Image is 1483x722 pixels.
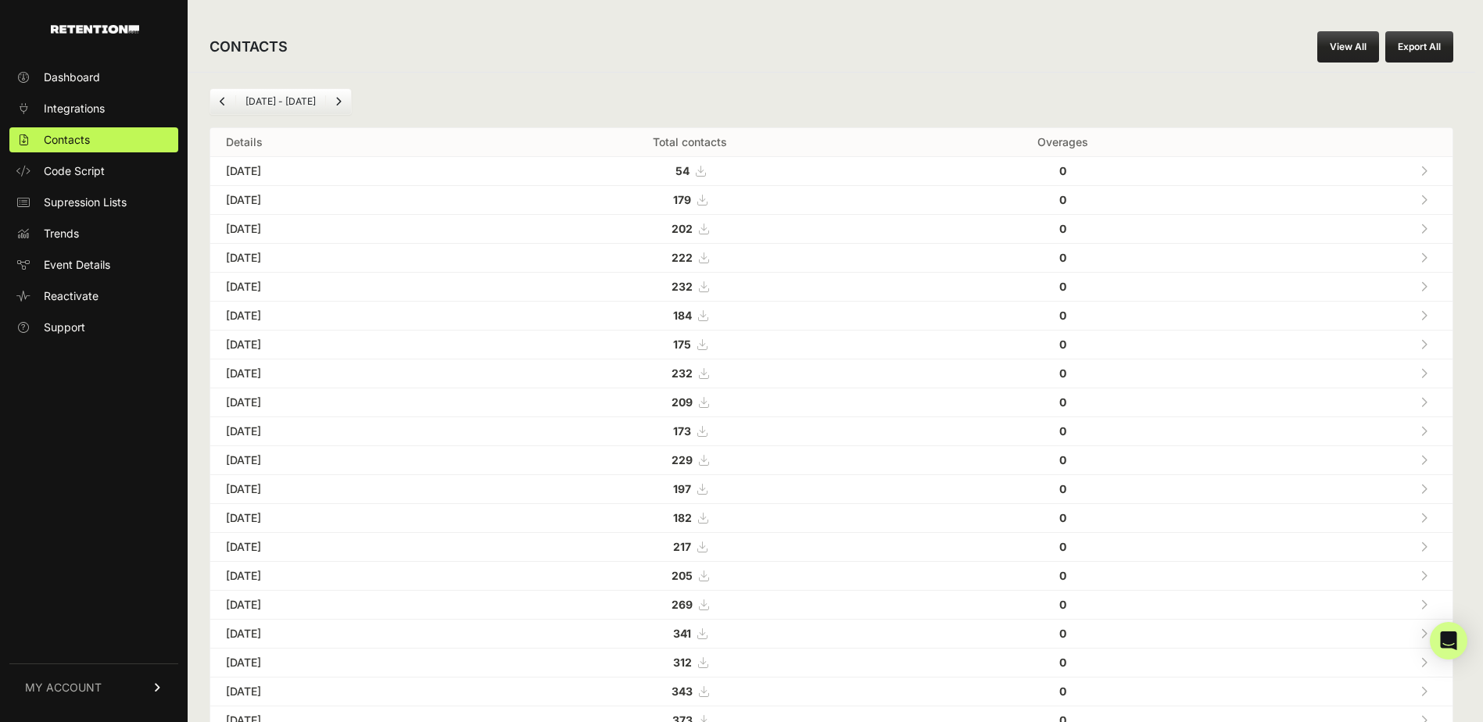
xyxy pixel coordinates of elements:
a: Contacts [9,127,178,152]
span: MY ACCOUNT [25,680,102,695]
a: View All [1317,31,1379,63]
strong: 205 [672,569,693,582]
strong: 343 [672,684,693,698]
span: Dashboard [44,70,100,85]
td: [DATE] [210,677,481,706]
strong: 179 [673,193,691,206]
strong: 269 [672,598,693,611]
a: 232 [672,280,708,293]
td: [DATE] [210,446,481,475]
a: Next [326,89,351,114]
a: 197 [673,482,707,495]
a: 173 [673,424,707,438]
strong: 173 [673,424,691,438]
td: [DATE] [210,649,481,677]
a: 343 [672,684,708,698]
td: [DATE] [210,302,481,331]
a: 312 [673,656,707,669]
strong: 232 [672,366,693,380]
a: 222 [672,251,708,264]
strong: 209 [672,395,693,409]
span: Event Details [44,257,110,273]
strong: 202 [672,222,693,235]
strong: 0 [1059,511,1066,524]
strong: 0 [1059,164,1066,177]
strong: 0 [1059,453,1066,466]
td: [DATE] [210,359,481,388]
a: 202 [672,222,708,235]
strong: 341 [673,627,691,640]
a: Supression Lists [9,190,178,215]
td: [DATE] [210,244,481,273]
a: Trends [9,221,178,246]
a: Dashboard [9,65,178,90]
strong: 0 [1059,656,1066,669]
td: [DATE] [210,186,481,215]
span: Supression Lists [44,195,127,210]
a: 182 [673,511,707,524]
span: Code Script [44,163,105,179]
a: Reactivate [9,284,178,309]
strong: 182 [673,511,692,524]
td: [DATE] [210,157,481,186]
span: Integrations [44,101,105,116]
a: 232 [672,366,708,380]
strong: 0 [1059,598,1066,611]
strong: 0 [1059,569,1066,582]
a: 205 [672,569,708,582]
a: 184 [673,309,707,322]
strong: 0 [1059,193,1066,206]
li: [DATE] - [DATE] [235,95,325,108]
a: Previous [210,89,235,114]
strong: 0 [1059,280,1066,293]
a: 175 [673,338,707,351]
th: Overages [900,128,1226,157]
td: [DATE] [210,562,481,591]
strong: 217 [673,540,691,553]
td: [DATE] [210,215,481,244]
a: Support [9,315,178,340]
td: [DATE] [210,417,481,446]
strong: 0 [1059,338,1066,351]
strong: 175 [673,338,691,351]
td: [DATE] [210,591,481,620]
button: Export All [1385,31,1453,63]
strong: 0 [1059,627,1066,640]
strong: 0 [1059,482,1066,495]
h2: CONTACTS [210,36,288,58]
strong: 0 [1059,309,1066,322]
a: 209 [672,395,708,409]
td: [DATE] [210,620,481,649]
a: 179 [673,193,707,206]
img: Retention.com [51,25,139,34]
a: 341 [673,627,707,640]
strong: 229 [672,453,693,466]
a: Code Script [9,159,178,184]
strong: 197 [673,482,691,495]
th: Details [210,128,481,157]
th: Total contacts [481,128,900,157]
strong: 312 [673,656,692,669]
strong: 0 [1059,395,1066,409]
strong: 0 [1059,366,1066,380]
a: 269 [672,598,708,611]
div: Open Intercom Messenger [1430,622,1467,659]
a: 217 [673,540,707,553]
strong: 0 [1059,424,1066,438]
span: Reactivate [44,288,99,304]
a: 229 [672,453,708,466]
strong: 54 [675,164,690,177]
span: Trends [44,226,79,241]
td: [DATE] [210,273,481,302]
strong: 0 [1059,540,1066,553]
td: [DATE] [210,388,481,417]
td: [DATE] [210,331,481,359]
span: Support [44,320,85,335]
span: Contacts [44,132,90,148]
a: MY ACCOUNT [9,663,178,711]
td: [DATE] [210,504,481,533]
td: [DATE] [210,533,481,562]
strong: 0 [1059,684,1066,698]
strong: 222 [672,251,693,264]
strong: 0 [1059,222,1066,235]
